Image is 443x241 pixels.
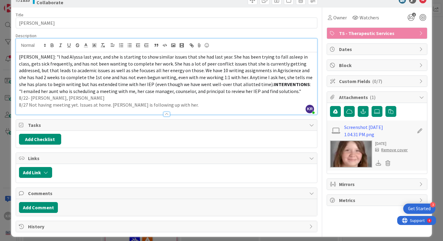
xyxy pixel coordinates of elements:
[333,14,347,21] span: Owner
[19,81,312,94] span: : "I emailed her aunt who is scheduling a meeting with me, her case manager, counselor, and princ...
[339,78,416,85] span: Custom Fields
[339,62,416,69] span: Block
[339,197,416,204] span: Metrics
[19,54,313,87] span: [PERSON_NAME]: "I had Alyssa last year, and she is starting to show similar issues that she had l...
[28,223,306,230] span: History
[28,190,306,197] span: Comments
[19,134,61,145] button: Add Checklist
[375,140,408,147] div: [DATE]
[306,105,314,113] span: KR
[375,147,408,153] div: Remove cover
[339,181,416,188] span: Mirrors
[344,124,414,138] a: Screenshot [DATE] 1.04.31 PM.png
[28,155,306,162] span: Links
[31,2,33,7] div: 4
[16,12,24,18] label: Title
[19,167,52,178] button: Add Link
[360,14,379,21] span: Watchers
[370,94,375,100] span: ( 1 )
[339,30,416,37] span: TS - Therapeutic Services
[16,18,318,28] input: type card name here...
[339,94,416,101] span: Attachments
[403,204,435,214] div: Open Get Started checklist, remaining modules: 3
[19,95,314,101] p: 8/22- [PERSON_NAME], [PERSON_NAME]
[372,78,382,84] span: ( 0/7 )
[408,206,431,212] div: Get Started
[28,121,306,129] span: Tasks
[274,81,310,87] strong: INTERVENTIONS
[375,159,382,167] div: Download
[13,1,27,8] span: Support
[19,202,58,213] button: Add Comment
[19,101,314,108] p: 8/27 Not having meeting yet. Issues at home. [PERSON_NAME] is following up with her.
[430,202,435,207] div: 3
[412,13,416,17] span: 2
[339,46,416,53] span: Dates
[16,33,36,38] span: Description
